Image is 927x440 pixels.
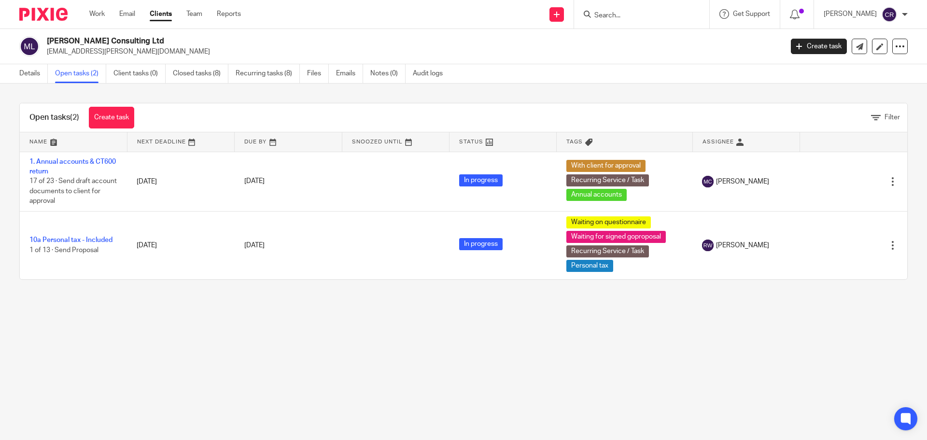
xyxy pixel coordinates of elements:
a: Audit logs [413,64,450,83]
span: [DATE] [244,242,265,249]
span: In progress [459,174,503,186]
span: [PERSON_NAME] [716,241,769,250]
h1: Open tasks [29,113,79,123]
p: [PERSON_NAME] [824,9,877,19]
a: Details [19,64,48,83]
td: [DATE] [127,152,234,211]
img: svg%3E [19,36,40,57]
a: 1. Annual accounts & CT600 return [29,158,116,175]
a: Client tasks (0) [113,64,166,83]
span: Personal tax [566,260,613,272]
a: Emails [336,64,363,83]
input: Search [593,12,680,20]
img: svg%3E [702,176,714,187]
a: Team [186,9,202,19]
h2: [PERSON_NAME] Consulting Ltd [47,36,631,46]
span: Status [459,139,483,144]
a: Create task [791,39,847,54]
p: [EMAIL_ADDRESS][PERSON_NAME][DOMAIN_NAME] [47,47,776,57]
span: Waiting for signed goproposal [566,231,666,243]
span: Filter [885,114,900,121]
a: Email [119,9,135,19]
span: Recurring Service / Task [566,174,649,186]
a: 10a Personal tax - Included [29,237,112,243]
span: 17 of 23 · Send draft account documents to client for approval [29,178,117,204]
a: Notes (0) [370,64,406,83]
img: svg%3E [702,240,714,251]
span: With client for approval [566,160,646,172]
td: [DATE] [127,211,234,279]
a: Closed tasks (8) [173,64,228,83]
span: Annual accounts [566,189,627,201]
span: Waiting on questionnaire [566,216,651,228]
span: Tags [566,139,583,144]
span: In progress [459,238,503,250]
img: svg%3E [882,7,897,22]
span: [PERSON_NAME] [716,177,769,186]
a: Work [89,9,105,19]
span: Snoozed Until [352,139,403,144]
span: Recurring Service / Task [566,245,649,257]
a: Open tasks (2) [55,64,106,83]
a: Create task [89,107,134,128]
a: Reports [217,9,241,19]
span: (2) [70,114,79,121]
a: Clients [150,9,172,19]
span: Get Support [733,11,770,17]
a: Files [307,64,329,83]
span: 1 of 13 · Send Proposal [29,247,98,254]
span: [DATE] [244,178,265,185]
a: Recurring tasks (8) [236,64,300,83]
img: Pixie [19,8,68,21]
